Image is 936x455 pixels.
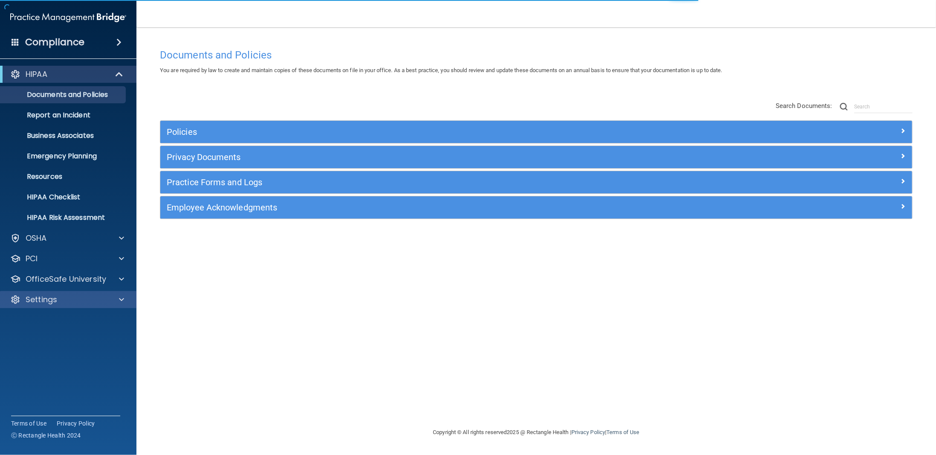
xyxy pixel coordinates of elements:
img: PMB logo [10,9,126,26]
a: Privacy Policy [571,429,605,435]
p: HIPAA [26,69,47,79]
p: Report an Incident [6,111,122,120]
p: OfficeSafe University [26,274,106,284]
iframe: Drift Widget Chat Controller [788,395,926,429]
p: Business Associates [6,131,122,140]
a: OfficeSafe University [10,274,124,284]
span: Search Documents: [776,102,832,110]
a: PCI [10,254,124,264]
a: Privacy Policy [57,419,95,428]
a: Policies [167,125,906,139]
p: Emergency Planning [6,152,122,160]
h5: Policies [167,127,718,137]
h5: Employee Acknowledgments [167,203,718,212]
p: PCI [26,254,38,264]
h5: Privacy Documents [167,152,718,162]
a: Terms of Use [606,429,639,435]
img: ic-search.3b580494.png [840,103,848,111]
a: Terms of Use [11,419,46,428]
input: Search [854,100,913,113]
a: Settings [10,295,124,305]
p: Resources [6,172,122,181]
p: Documents and Policies [6,90,122,99]
p: HIPAA Checklist [6,193,122,201]
h4: Documents and Policies [160,50,913,61]
a: HIPAA [10,69,124,79]
a: OSHA [10,233,124,243]
p: HIPAA Risk Assessment [6,213,122,222]
span: You are required by law to create and maintain copies of these documents on file in your office. ... [160,67,722,73]
a: Privacy Documents [167,150,906,164]
a: Employee Acknowledgments [167,201,906,214]
h4: Compliance [25,36,84,48]
p: Settings [26,295,57,305]
div: Copyright © All rights reserved 2025 @ Rectangle Health | | [381,419,692,446]
p: OSHA [26,233,47,243]
span: Ⓒ Rectangle Health 2024 [11,431,81,440]
a: Practice Forms and Logs [167,175,906,189]
h5: Practice Forms and Logs [167,178,718,187]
